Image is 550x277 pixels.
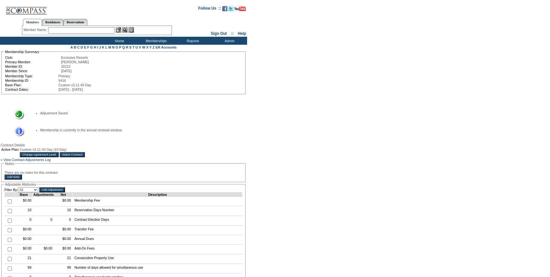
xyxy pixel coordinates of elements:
[54,235,72,245] td: $0.00
[40,111,236,115] li: Adjustment Saved
[139,45,141,49] a: V
[54,193,72,197] td: Net
[73,226,243,235] td: Transfer Fee
[61,60,89,64] span: [PERSON_NAME]
[152,45,155,49] a: Z
[198,5,221,13] td: Follow Us ::
[15,197,33,206] td: $0.00
[54,197,72,206] td: $0.00
[73,254,243,264] td: Consecutive Property Use
[58,88,83,91] span: [DATE] - [DATE]
[116,27,121,33] img: b_edit.gif
[60,152,85,157] input: Select Contract
[5,69,60,73] td: Member Since:
[4,171,58,174] span: There are no notes for this contract.
[99,45,101,49] a: J
[128,27,134,33] img: Reservations
[40,128,236,132] li: Membership is currently in the annual renewal window.
[24,27,48,33] div: Member Name:
[15,206,33,216] td: 10
[132,45,135,49] a: T
[137,37,174,45] td: Memberships
[33,193,54,197] td: Adjustments
[58,74,70,78] span: Primary
[115,45,118,49] a: O
[102,45,105,49] a: K
[73,235,243,245] td: Annual Dues
[15,226,33,235] td: $0.00
[42,19,63,26] a: Residences
[119,45,121,49] a: P
[238,31,246,36] a: Help
[234,6,246,11] img: Subscribe to our YouTube Channel
[126,45,128,49] a: R
[100,37,137,45] td: Home
[77,45,80,49] a: C
[122,45,125,49] a: Q
[73,264,243,273] td: Number of days allowed for simultaneous use
[90,45,93,49] a: G
[54,245,72,254] td: $0.00
[146,45,149,49] a: X
[1,158,51,162] a: » View Contract Adjustments Log
[129,45,131,49] a: S
[222,8,227,12] a: Become our fan on Facebook
[33,245,54,254] td: $0.00
[174,37,210,45] td: Reports
[15,235,33,245] td: $0.00
[228,8,233,12] a: Follow us on Twitter
[63,19,87,26] a: Reservations
[73,245,243,254] td: Add-On Fees
[105,45,107,49] a: L
[73,206,243,216] td: Reservation Days Number
[61,56,88,59] span: Exclusive Resorts
[5,56,60,59] td: Club:
[5,2,47,15] img: Compass Home
[70,45,73,49] a: A
[15,216,33,226] td: 0
[4,162,15,165] legend: Notes
[1,148,19,151] td: Active Plan:
[210,37,247,45] td: Admin
[84,45,86,49] a: E
[73,216,243,226] td: Contract Election Days
[5,60,60,64] td: Primary Member:
[142,45,145,49] a: W
[73,193,243,197] td: Description
[15,254,33,264] td: 21
[15,193,33,197] td: Base
[74,45,76,49] a: B
[33,216,54,226] td: 0
[61,65,70,68] span: 32222
[150,45,152,49] a: Y
[4,174,22,180] input: Add Note
[228,6,233,11] img: Follow us on Twitter
[10,109,24,120] img: Success Message
[39,187,65,192] input: Add Adjustment
[5,88,58,91] td: Contract Dates:
[122,27,128,33] img: View
[58,79,66,82] span: 5416
[5,74,58,78] td: Membership Type:
[1,143,246,147] div: Contract Details
[81,45,83,49] a: D
[87,45,89,49] a: F
[5,65,60,68] td: Member ID:
[73,197,243,206] td: Membership Fee
[61,69,72,73] span: [DATE]
[10,126,24,137] img: Information Message
[54,264,72,273] td: 99
[112,45,115,49] a: N
[5,79,58,82] td: Membership ID:
[23,19,42,26] a: Members
[222,6,227,11] img: Become our fan on Facebook
[156,45,177,49] a: ER Accounts
[15,264,33,273] td: 99
[20,148,66,151] span: Custom v3.11 40 Day (10 Day)
[58,83,91,87] span: Custom v3.11 40 Day
[231,31,234,36] span: ::
[4,187,38,192] td: Filter By:
[136,45,138,49] a: U
[97,45,98,49] a: I
[20,152,58,157] input: Change Agreement Level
